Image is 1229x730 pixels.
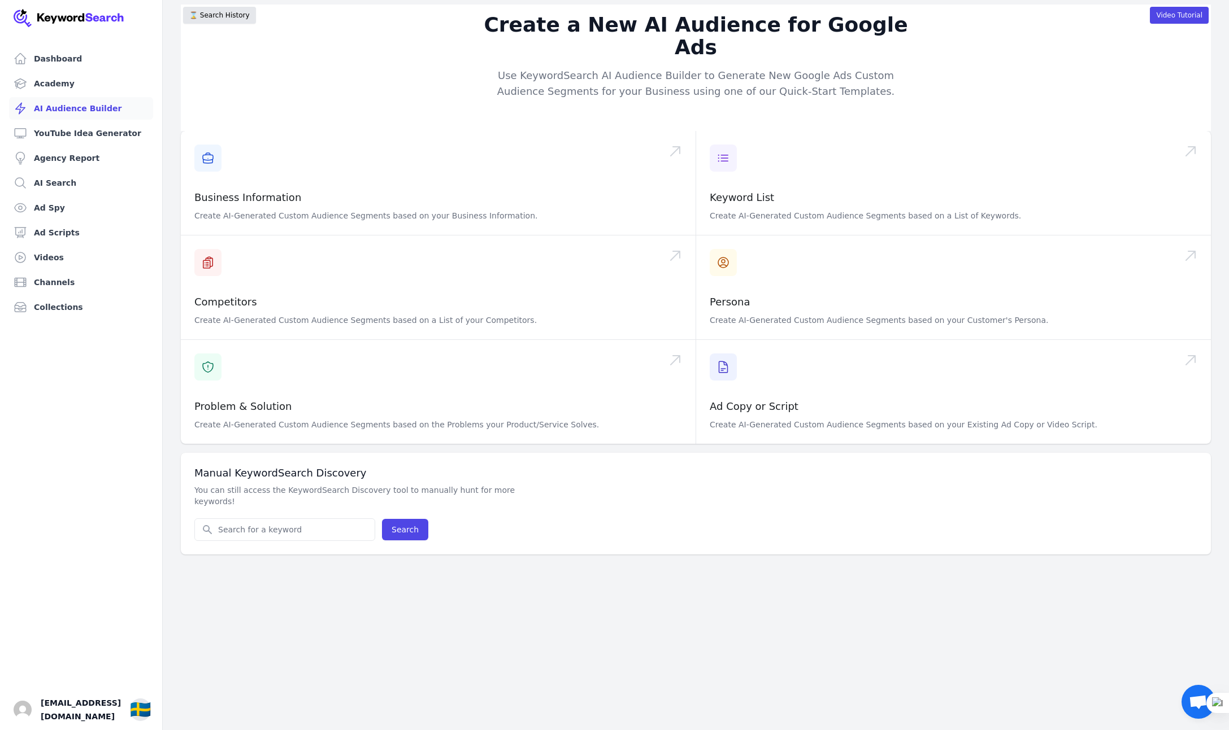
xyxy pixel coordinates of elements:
[14,9,124,27] img: Your Company
[183,7,256,24] button: ⌛️ Search History
[9,271,153,294] a: Channels
[710,296,750,308] a: Persona
[9,296,153,318] a: Collections
[9,72,153,95] a: Academy
[9,172,153,194] a: AI Search
[9,97,153,120] a: AI Audience Builder
[194,466,1197,480] h3: Manual KeywordSearch Discovery
[195,519,375,540] input: Search for a keyword
[9,47,153,70] a: Dashboard
[9,221,153,244] a: Ad Scripts
[479,14,913,59] h2: Create a New AI Audience for Google Ads
[1150,7,1209,24] button: Video Tutorial
[9,196,153,219] a: Ad Spy
[9,246,153,269] a: Videos
[194,191,301,203] a: Business Information
[14,701,32,719] img: Stefan Vikström
[130,700,151,720] div: 🇸🇪
[710,400,798,412] a: Ad Copy or Script
[382,519,428,540] button: Search
[9,122,153,145] a: YouTube Idea Generator
[710,191,774,203] a: Keyword List
[41,696,121,723] span: [EMAIL_ADDRESS][DOMAIN_NAME]
[479,68,913,99] p: Use KeywordSearch AI Audience Builder to Generate New Google Ads Custom Audience Segments for you...
[194,484,520,507] p: You can still access the KeywordSearch Discovery tool to manually hunt for more keywords!
[14,701,32,719] button: Open user button
[1182,685,1215,719] div: Öppna chatt
[194,400,292,412] a: Problem & Solution
[130,698,151,721] button: 🇸🇪
[194,296,257,308] a: Competitors
[9,147,153,169] a: Agency Report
